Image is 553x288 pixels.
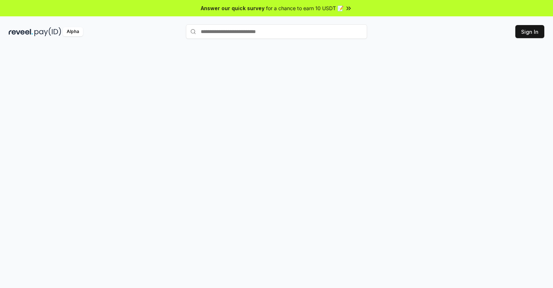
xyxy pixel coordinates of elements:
[515,25,544,38] button: Sign In
[266,4,344,12] span: for a chance to earn 10 USDT 📝
[34,27,61,36] img: pay_id
[201,4,265,12] span: Answer our quick survey
[9,27,33,36] img: reveel_dark
[63,27,83,36] div: Alpha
